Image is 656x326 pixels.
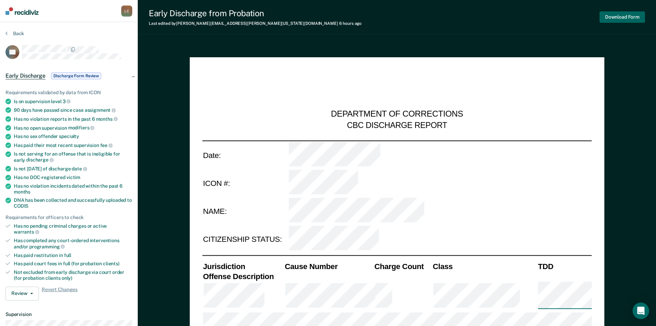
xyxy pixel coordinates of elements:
[29,244,65,249] span: programming
[64,253,71,258] span: full
[14,223,132,235] div: Has no pending criminal charges or active
[121,6,132,17] button: LC
[6,30,24,37] button: Back
[62,275,72,281] span: only)
[103,261,119,266] span: clients)
[600,11,645,23] button: Download Form
[347,120,447,130] div: CBC DISCHARGE REPORT
[537,261,592,271] th: TDD
[202,261,284,271] th: Jurisdiction
[68,125,95,130] span: modifiers
[14,107,132,113] div: 90 days have passed since case
[42,287,77,300] span: Revert Changes
[14,116,132,122] div: Has no violation reports in the past 6
[14,183,132,195] div: Has no violation incidents dated within the past 6
[149,8,362,18] div: Early Discharge from Probation
[63,99,71,104] span: 3
[432,261,537,271] th: Class
[14,125,132,131] div: Has no open supervision
[14,197,132,209] div: DNA has been collected and successfully uploaded to
[6,312,132,317] dt: Supervision
[14,151,132,163] div: Is not serving for an offense that is ineligible for early
[121,6,132,17] div: L C
[59,134,79,139] span: specialty
[339,21,362,26] span: 6 hours ago
[202,271,284,281] th: Offense Description
[85,107,116,113] span: assignment
[14,229,39,235] span: warrants
[6,72,45,79] span: Early Discharge
[202,197,288,226] td: NAME:
[202,169,288,197] td: ICON #:
[6,215,132,220] div: Requirements for officers to check
[331,109,463,120] div: DEPARTMENT OF CORRECTIONS
[633,303,649,319] div: Open Intercom Messenger
[100,142,113,148] span: fee
[14,134,132,139] div: Has no sex offender
[6,287,39,300] button: Review
[14,189,30,195] span: months
[14,203,28,209] span: CODIS
[14,98,132,105] div: Is on supervision level
[14,175,132,180] div: Has no DOC-registered
[72,166,87,171] span: date
[202,140,288,169] td: Date:
[14,166,132,172] div: Is not [DATE] of discharge
[149,21,362,26] div: Last edited by [PERSON_NAME][EMAIL_ADDRESS][PERSON_NAME][US_STATE][DOMAIN_NAME]
[26,157,54,162] span: discharge
[96,116,118,122] span: months
[14,238,132,249] div: Has completed any court-ordered interventions and/or
[374,261,432,271] th: Charge Count
[6,7,39,15] img: Recidiviz
[14,269,132,281] div: Not excluded from early discharge via court order (for probation clients
[51,72,101,79] span: Discharge Form Review
[66,175,80,180] span: victim
[14,261,132,267] div: Has paid court fees in full (for probation
[14,142,132,148] div: Has paid their most recent supervision
[284,261,373,271] th: Cause Number
[14,253,132,258] div: Has paid restitution in
[202,226,288,254] td: CITIZENSHIP STATUS:
[6,90,132,96] div: Requirements validated by data from ICON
